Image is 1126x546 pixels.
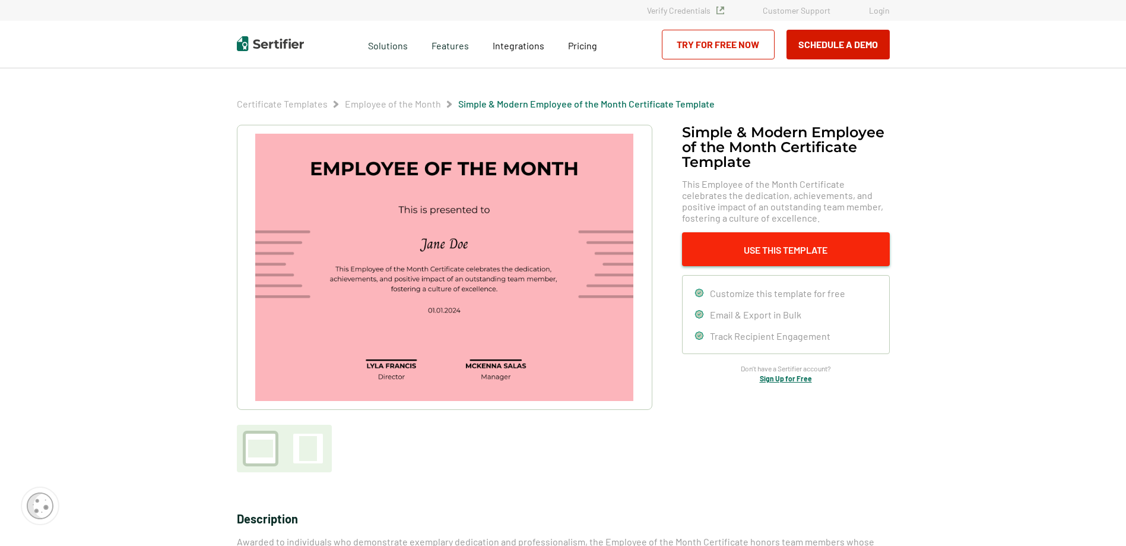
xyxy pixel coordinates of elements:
[786,30,890,59] button: Schedule a Demo
[27,493,53,519] img: Cookie Popup Icon
[345,98,441,110] span: Employee of the Month
[710,288,845,299] span: Customize this template for free
[568,37,597,52] a: Pricing
[493,37,544,52] a: Integrations
[710,309,801,320] span: Email & Export in Bulk
[255,134,633,401] img: Simple & Modern Employee of the Month Certificate Template
[662,30,775,59] a: Try for Free Now
[432,37,469,52] span: Features
[568,40,597,51] span: Pricing
[368,37,408,52] span: Solutions
[760,374,812,383] a: Sign Up for Free
[741,363,831,374] span: Don’t have a Sertifier account?
[237,36,304,51] img: Sertifier | Digital Credentialing Platform
[345,98,441,109] a: Employee of the Month
[710,330,830,342] span: Track Recipient Engagement
[237,512,298,526] span: Description
[1067,489,1126,546] iframe: Chat Widget
[763,5,830,15] a: Customer Support
[458,98,715,110] span: Simple & Modern Employee of the Month Certificate Template
[647,5,724,15] a: Verify Credentials
[237,98,328,109] a: Certificate Templates
[493,40,544,51] span: Integrations
[869,5,890,15] a: Login
[682,232,890,266] button: Use This Template
[237,98,715,110] div: Breadcrumb
[237,98,328,110] span: Certificate Templates
[716,7,724,14] img: Verified
[458,98,715,109] a: Simple & Modern Employee of the Month Certificate Template
[682,125,890,169] h1: Simple & Modern Employee of the Month Certificate Template
[682,178,890,223] span: This Employee of the Month Certificate celebrates the dedication, achievements, and positive impa...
